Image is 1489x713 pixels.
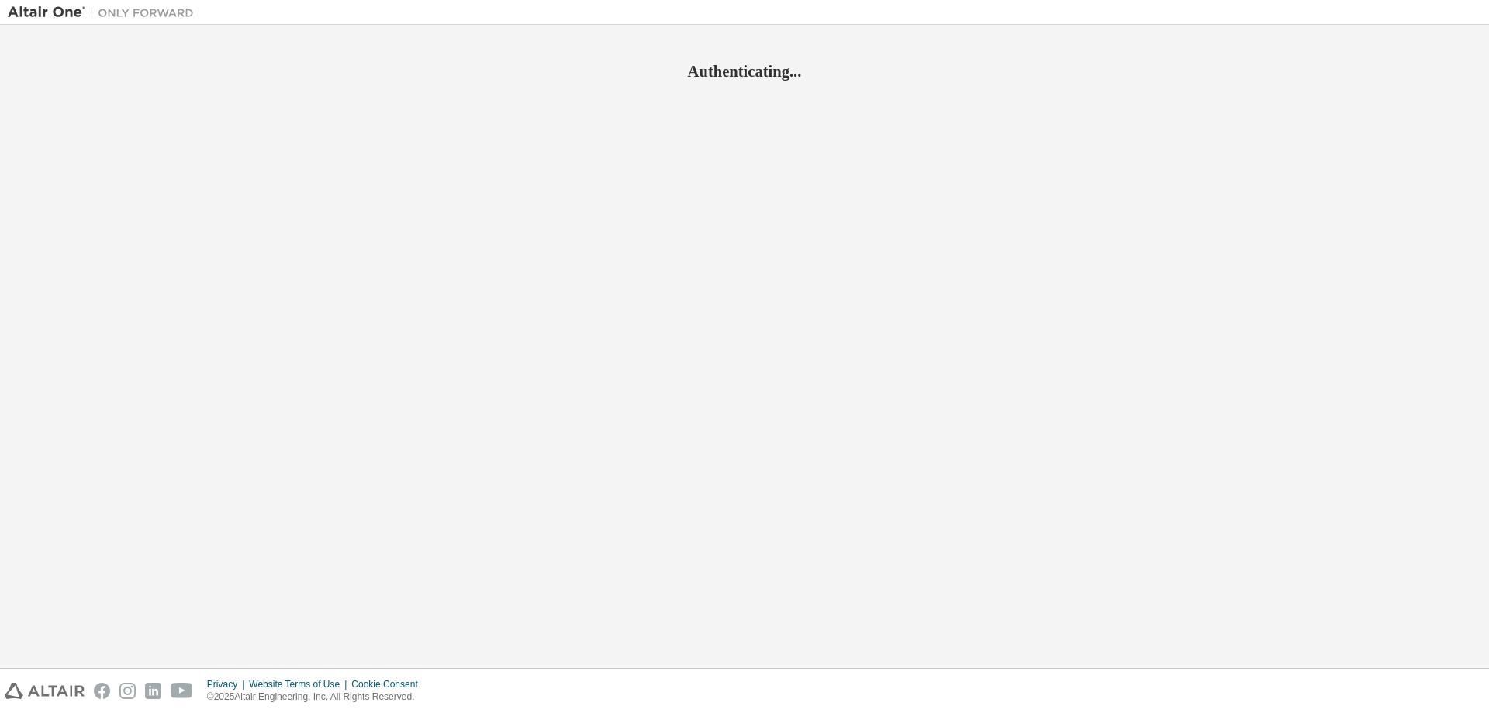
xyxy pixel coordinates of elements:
[94,683,110,699] img: facebook.svg
[171,683,193,699] img: youtube.svg
[351,678,427,691] div: Cookie Consent
[8,5,202,20] img: Altair One
[207,691,427,704] p: © 2025 Altair Engineering, Inc. All Rights Reserved.
[119,683,136,699] img: instagram.svg
[207,678,249,691] div: Privacy
[5,683,85,699] img: altair_logo.svg
[145,683,161,699] img: linkedin.svg
[249,678,351,691] div: Website Terms of Use
[8,61,1481,81] h2: Authenticating...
